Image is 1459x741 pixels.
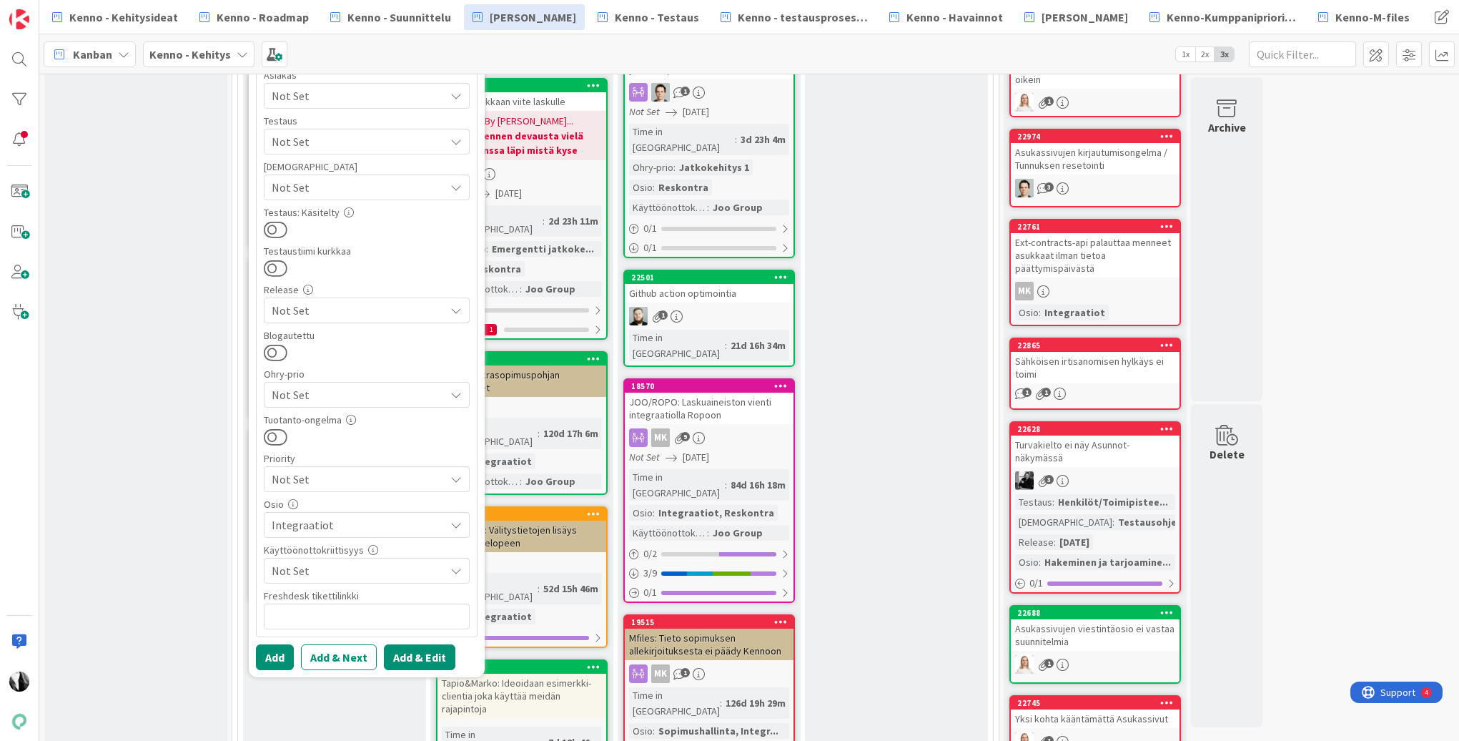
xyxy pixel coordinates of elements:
span: : [707,525,709,541]
a: Kenno - testausprosessi/Featureflagit [712,4,876,30]
div: Integraatiot [1041,305,1109,320]
div: 20954 [437,353,606,365]
span: Not Set [272,87,445,104]
div: Time in [GEOGRAPHIC_DATA] [629,330,725,361]
div: Testaus: Käsitelty [264,207,470,217]
div: 22865 [1017,340,1179,350]
div: 126d 19h 29m [722,695,789,711]
div: MK [651,664,670,683]
a: 22628Turvakielto ei näy Asunnot-näkymässäKMTestaus:Henkilöt/Toimipistee...[DEMOGRAPHIC_DATA]:Test... [1009,421,1181,594]
div: 22745 [1017,698,1179,708]
div: Joo Group [709,200,766,215]
span: Not Set [272,133,445,150]
div: Testaus [1015,494,1052,510]
span: [DATE] [683,450,709,465]
span: [DATE] [683,104,709,119]
button: Add [256,644,294,670]
span: 1 [1042,388,1051,397]
div: 21d 16h 34m [727,338,789,353]
div: TT [625,83,793,102]
button: Add & Next [301,644,377,670]
span: 2x [1195,47,1215,62]
span: 0 / 1 [643,240,657,255]
div: 17918 [444,81,606,91]
div: 22628 [1017,424,1179,434]
div: 0/1 [625,220,793,237]
span: Kenno - Roadmap [217,9,309,26]
div: Käyttöönottokriittisyys [629,525,707,541]
div: Turvakielto ei näy Asunnot-näkymässä [1011,436,1179,467]
div: Yksi kohta kääntämättä Asukassivut [1011,710,1179,728]
div: Integraatiot [468,453,535,469]
div: Joo/Ropo: Välitystietojen lisäys SOAP-envelopeen [437,521,606,552]
div: 22761 [1011,220,1179,233]
div: 22745Yksi kohta kääntämättä Asukassivut [1011,697,1179,728]
span: 1 [1022,388,1032,397]
a: 18570JOO/ROPO: Laskuaineiston vienti integraatiolla RopoonMKNot Set[DATE]Time in [GEOGRAPHIC_DATA... [623,378,795,603]
img: KV [9,672,29,692]
div: 0/11 [437,320,606,338]
div: KM [1011,471,1179,490]
div: SL [1011,93,1179,112]
div: Time in [GEOGRAPHIC_DATA] [629,687,720,719]
span: : [520,281,522,297]
div: 22688 [1011,607,1179,619]
div: Joo Group [522,473,579,489]
div: 0/1 [625,239,793,257]
span: Kenno - Suunnittelu [347,9,451,26]
div: Jatkokehitys 1 [676,160,753,175]
span: 1 [681,668,690,677]
div: 19515 [625,616,793,629]
div: 18570 [625,380,793,393]
div: 19515Mfiles: Tieto sopimuksen allekirjoituksesta ei päädy Kennoon [625,616,793,660]
div: 22688 [1017,608,1179,618]
div: 22688Asukassivujen viestintäosio ei vastaa suunnitelmia [1011,607,1179,651]
span: : [720,695,722,711]
span: : [653,723,655,739]
a: 22865Sähköisen irtisanomisen hylkäys ei toimi [1009,338,1181,410]
div: Hakeminen ja tarjoamine... [1041,554,1174,570]
span: Kenno - Kehitysideat [69,9,178,26]
span: : [707,200,709,215]
a: 22201Joo/Ropo: Välitystietojen lisäys SOAP-envelopeenTime in [GEOGRAPHIC_DATA]:52d 15h 46mOsio:In... [436,506,608,648]
div: [DEMOGRAPHIC_DATA] [1015,514,1112,530]
span: 0 / 1 [1029,576,1043,591]
div: Blogautettu [264,330,470,340]
div: Sopimushallinta, Integr... [655,723,782,739]
div: 0/1 [437,629,606,647]
img: SH [629,307,648,325]
span: 0 / 2 [643,546,657,561]
a: Kenno-Kumppanipriorisointi [1141,4,1305,30]
span: 3x [1215,47,1234,62]
div: Integraatiot [468,609,535,624]
div: Tuotanto-ongelma [264,415,470,425]
div: 22865Sähköisen irtisanomisen hylkäys ei toimi [1011,339,1179,383]
span: : [725,338,727,353]
div: 0/2 [625,545,793,563]
span: Not Set [272,302,445,319]
div: JOO/ROPO: Laskuaineiston vienti integraatiolla Ropoon [625,393,793,424]
span: Kenno - Havainnot [906,9,1003,26]
b: käydään ennen devausta vielä tiimin kanssa läpi mistä kyse [442,129,602,157]
input: Quick Filter... [1249,41,1356,67]
a: 22974Asukassivujen kirjautumisongelma / Tunnuksen resetointiTT [1009,129,1181,207]
div: 4 [74,6,78,17]
a: 22501Github action optimointiaSHTime in [GEOGRAPHIC_DATA]:21d 16h 34m [623,270,795,367]
div: Delete [1210,446,1245,463]
div: 17918 [437,79,606,92]
img: TT [651,83,670,102]
span: : [1039,554,1041,570]
div: 22761 [1017,222,1179,232]
div: 3/9 [625,564,793,582]
span: : [1112,514,1114,530]
div: Osio [1015,554,1039,570]
i: Not Set [629,105,660,118]
div: Time in [GEOGRAPHIC_DATA] [629,124,735,155]
span: Not Set [272,469,437,489]
div: 22628Turvakielto ei näy Asunnot-näkymässä [1011,423,1179,467]
span: 1 [1044,97,1054,106]
div: 22761Ext-contracts-api palauttaa menneet asukkaat ilman tietoa päättymispäivästä [1011,220,1179,278]
span: 1 [658,310,668,320]
div: 22201 [444,509,606,519]
span: 1 [681,87,690,96]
